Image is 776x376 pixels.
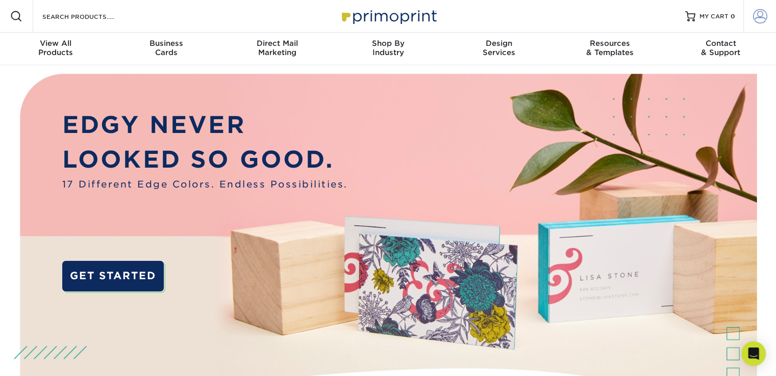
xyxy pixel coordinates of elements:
span: Business [111,39,221,48]
div: Industry [333,39,443,57]
span: Shop By [333,39,443,48]
div: & Templates [554,39,665,57]
a: DesignServices [443,33,554,65]
a: GET STARTED [62,261,164,291]
span: Design [443,39,554,48]
span: Contact [665,39,776,48]
p: EDGY NEVER [62,108,348,142]
img: Primoprint [337,5,439,27]
div: Open Intercom Messenger [741,341,766,366]
div: Services [443,39,554,57]
div: Cards [111,39,221,57]
a: Shop ByIndustry [333,33,443,65]
a: Direct MailMarketing [222,33,333,65]
span: 0 [731,13,735,20]
span: 17 Different Edge Colors. Endless Possibilities. [62,177,348,191]
p: LOOKED SO GOOD. [62,142,348,177]
span: Direct Mail [222,39,333,48]
span: MY CART [699,12,729,21]
div: & Support [665,39,776,57]
a: Contact& Support [665,33,776,65]
input: SEARCH PRODUCTS..... [41,10,141,22]
span: Resources [554,39,665,48]
div: Marketing [222,39,333,57]
a: BusinessCards [111,33,221,65]
a: Resources& Templates [554,33,665,65]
